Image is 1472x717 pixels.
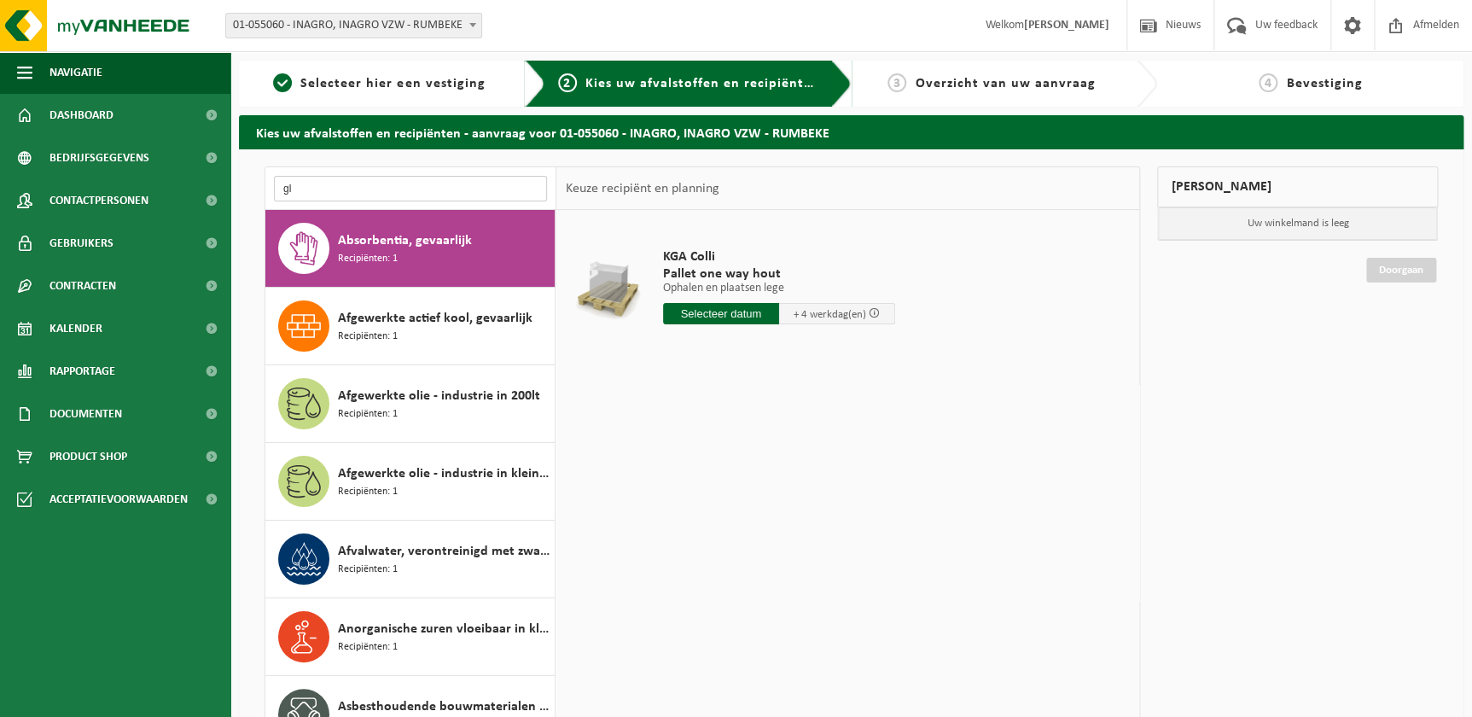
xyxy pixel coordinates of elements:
span: Contracten [49,265,116,307]
span: Kies uw afvalstoffen en recipiënten [585,77,820,90]
span: Recipiënten: 1 [338,484,398,500]
span: 3 [887,73,906,92]
span: Asbesthoudende bouwmaterialen cementgebonden (hechtgebonden) [338,697,550,717]
p: Uw winkelmand is leeg [1158,207,1437,240]
div: Keuze recipiënt en planning [556,167,727,210]
span: Dashboard [49,94,113,137]
span: + 4 werkdag(en) [794,309,866,320]
div: [PERSON_NAME] [1157,166,1438,207]
span: 4 [1259,73,1277,92]
button: Afgewerkte olie - industrie in kleinverpakking Recipiënten: 1 [265,443,556,521]
span: Pallet one way hout [663,265,895,283]
span: Product Shop [49,435,127,478]
span: Overzicht van uw aanvraag [915,77,1095,90]
span: KGA Colli [663,248,895,265]
span: Recipiënten: 1 [338,329,398,345]
span: 1 [273,73,292,92]
input: Materiaal zoeken [274,176,547,201]
span: 01-055060 - INAGRO, INAGRO VZW - RUMBEKE [226,14,481,38]
span: Documenten [49,393,122,435]
span: Afgewerkte olie - industrie in kleinverpakking [338,463,550,484]
span: Navigatie [49,51,102,94]
span: Acceptatievoorwaarden [49,478,188,521]
button: Absorbentia, gevaarlijk Recipiënten: 1 [265,210,556,288]
a: 1Selecteer hier een vestiging [247,73,511,94]
span: Gebruikers [49,222,113,265]
span: Afgewerkte olie - industrie in 200lt [338,386,540,406]
span: Absorbentia, gevaarlijk [338,230,472,251]
button: Afgewerkte actief kool, gevaarlijk Recipiënten: 1 [265,288,556,365]
span: Afvalwater, verontreinigd met zware metalen [338,541,550,562]
p: Ophalen en plaatsen lege [663,283,895,294]
strong: [PERSON_NAME] [1024,19,1109,32]
span: Anorganische zuren vloeibaar in kleinverpakking [338,619,550,639]
span: Recipiënten: 1 [338,406,398,423]
span: Contactpersonen [49,179,148,222]
input: Selecteer datum [663,303,779,324]
h2: Kies uw afvalstoffen en recipiënten - aanvraag voor 01-055060 - INAGRO, INAGRO VZW - RUMBEKE [239,115,1463,149]
span: Rapportage [49,350,115,393]
span: Selecteer hier een vestiging [300,77,485,90]
span: Bedrijfsgegevens [49,137,149,179]
span: Bevestiging [1286,77,1362,90]
span: Kalender [49,307,102,350]
span: 2 [558,73,577,92]
button: Afgewerkte olie - industrie in 200lt Recipiënten: 1 [265,365,556,443]
span: 01-055060 - INAGRO, INAGRO VZW - RUMBEKE [225,13,482,38]
span: Recipiënten: 1 [338,562,398,578]
button: Afvalwater, verontreinigd met zware metalen Recipiënten: 1 [265,521,556,598]
span: Afgewerkte actief kool, gevaarlijk [338,308,532,329]
a: Doorgaan [1366,258,1436,283]
button: Anorganische zuren vloeibaar in kleinverpakking Recipiënten: 1 [265,598,556,676]
span: Recipiënten: 1 [338,251,398,267]
span: Recipiënten: 1 [338,639,398,656]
